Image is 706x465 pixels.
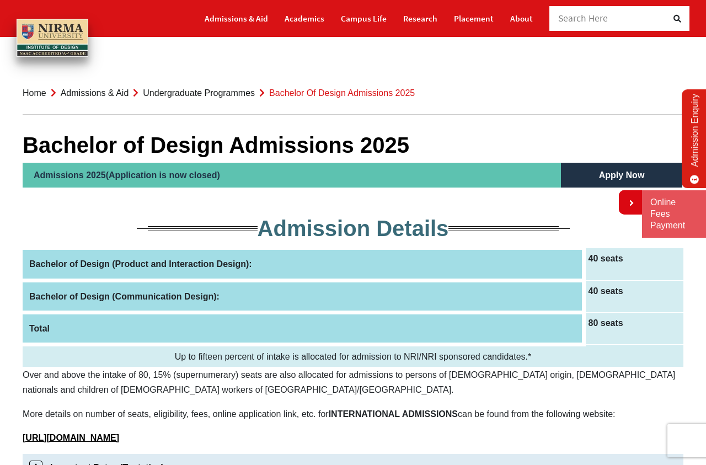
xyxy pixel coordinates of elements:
a: Admissions & Aid [61,88,129,98]
b: INTERNATIONAL ADMISSIONS [329,409,458,419]
td: 40 seats [584,280,683,312]
a: Undergraduate Programmes [143,88,255,98]
a: Admissions & Aid [205,9,268,28]
td: 80 seats [584,312,683,344]
th: Bachelor of Design (Communication Design): [23,280,584,312]
a: Online Fees Payment [650,197,698,231]
p: More details on number of seats, eligibility, fees, online application link, etc. for can be foun... [23,407,683,421]
nav: breadcrumb [23,72,683,115]
a: About [510,9,533,28]
td: 40 seats [584,248,683,280]
h1: Bachelor of Design Admissions 2025 [23,132,683,158]
p: Over and above the intake of 80, 15% (supernumerary) seats are also allocated for admissions to p... [23,367,683,397]
h5: Apply Now [561,163,682,188]
span: Search Here [558,12,608,24]
img: main_logo [17,19,88,57]
a: Placement [454,9,494,28]
td: Up to fifteen percent of intake is allocated for admission to NRI/NRI sponsored candidates. [23,344,683,367]
a: Home [23,88,46,98]
th: Bachelor of Design (Product and Interaction Design): [23,248,584,280]
span: Admission Details [258,216,449,240]
a: Campus Life [341,9,387,28]
h2: Admissions 2025(Application is now closed) [23,163,561,188]
span: Bachelor of Design Admissions 2025 [269,88,415,98]
a: [URL][DOMAIN_NAME] [23,433,119,442]
a: Academics [285,9,324,28]
a: Research [403,9,437,28]
th: Total [23,312,584,344]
